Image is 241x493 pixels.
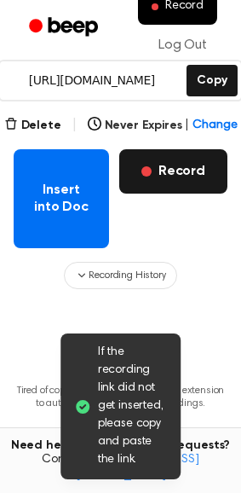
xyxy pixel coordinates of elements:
[10,453,231,483] span: Contact us
[76,454,199,481] a: [EMAIL_ADDRESS][DOMAIN_NAME]
[141,25,224,66] a: Log Out
[14,385,227,410] p: Tired of copying and pasting? Use the extension to automatically insert your recordings.
[98,344,168,469] span: If the recording link did not get inserted, please copy and paste the link.
[119,149,227,194] button: Record
[72,115,77,136] span: |
[14,149,109,248] button: Insert into Doc
[64,262,176,289] button: Recording History
[88,117,238,135] button: Never Expires|Change
[185,117,189,135] span: |
[17,11,113,44] a: Beep
[192,117,237,135] span: Change
[89,268,165,283] span: Recording History
[4,117,61,135] button: Delete
[186,65,237,96] button: Copy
